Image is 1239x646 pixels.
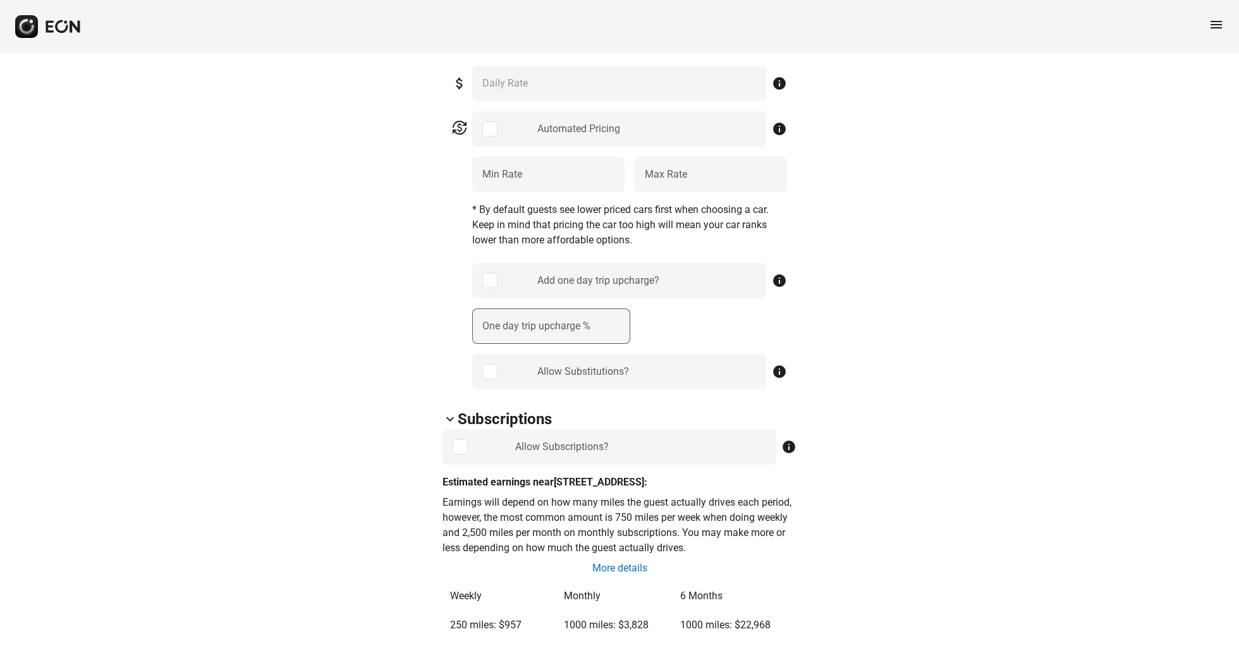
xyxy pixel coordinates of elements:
label: Max Rate [645,167,687,182]
span: info [781,439,796,454]
p: Estimated earnings near [STREET_ADDRESS]: [442,475,796,490]
th: Weekly [444,582,556,610]
label: One day trip upcharge % [482,319,590,334]
p: * By default guests see lower priced cars first when choosing a car. Keep in mind that pricing th... [472,202,787,248]
td: 1000 miles: $22,968 [674,611,795,639]
span: info [772,364,787,379]
span: attach_money [452,76,467,91]
td: 1000 miles: $3,828 [558,611,673,639]
span: info [772,76,787,91]
span: menu [1209,17,1224,32]
div: Allow Substitutions? [537,364,629,379]
span: keyboard_arrow_down [442,411,458,427]
span: info [772,273,787,288]
div: Allow Subscriptions? [515,439,609,454]
p: Earnings will depend on how many miles the guest actually drives each period, however, the most c... [442,495,796,556]
th: 6 Months [674,582,795,610]
label: Min Rate [482,167,522,182]
th: Monthly [558,582,673,610]
h2: Subscriptions [458,409,552,429]
td: 250 miles: $957 [444,611,556,639]
div: Add one day trip upcharge? [537,273,659,288]
a: More details [591,561,649,576]
span: currency_exchange [452,120,467,135]
div: Automated Pricing [537,121,620,137]
span: info [772,121,787,137]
